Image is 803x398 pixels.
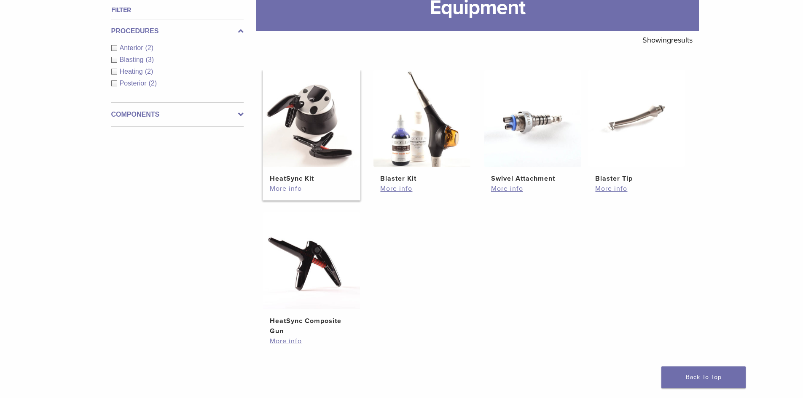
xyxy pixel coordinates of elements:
a: Blaster TipBlaster Tip [588,70,686,184]
a: HeatSync Composite GunHeatSync Composite Gun [263,212,361,336]
h2: Swivel Attachment [491,174,575,184]
a: More info [380,184,464,194]
img: Blaster Kit [373,70,470,167]
span: Heating [120,68,145,75]
img: Blaster Tip [588,70,685,167]
img: HeatSync Composite Gun [263,212,360,309]
a: More info [595,184,679,194]
a: Back To Top [661,366,746,388]
label: Components [111,110,244,120]
span: Anterior [120,44,145,51]
img: Swivel Attachment [484,70,581,167]
a: More info [270,336,353,346]
h2: Blaster Tip [595,174,679,184]
span: Blasting [120,56,146,63]
a: Swivel AttachmentSwivel Attachment [484,70,582,184]
h2: Blaster Kit [380,174,464,184]
a: Blaster KitBlaster Kit [373,70,471,184]
img: HeatSync Kit [263,70,360,167]
a: More info [491,184,575,194]
span: (2) [145,68,153,75]
span: (2) [145,44,154,51]
span: Posterior [120,80,149,87]
a: HeatSync KitHeatSync Kit [263,70,361,184]
h4: Filter [111,5,244,15]
span: (3) [145,56,154,63]
h2: HeatSync Kit [270,174,353,184]
label: Procedures [111,26,244,36]
span: (2) [149,80,157,87]
h2: HeatSync Composite Gun [270,316,353,336]
a: More info [270,184,353,194]
p: Showing results [642,31,693,49]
